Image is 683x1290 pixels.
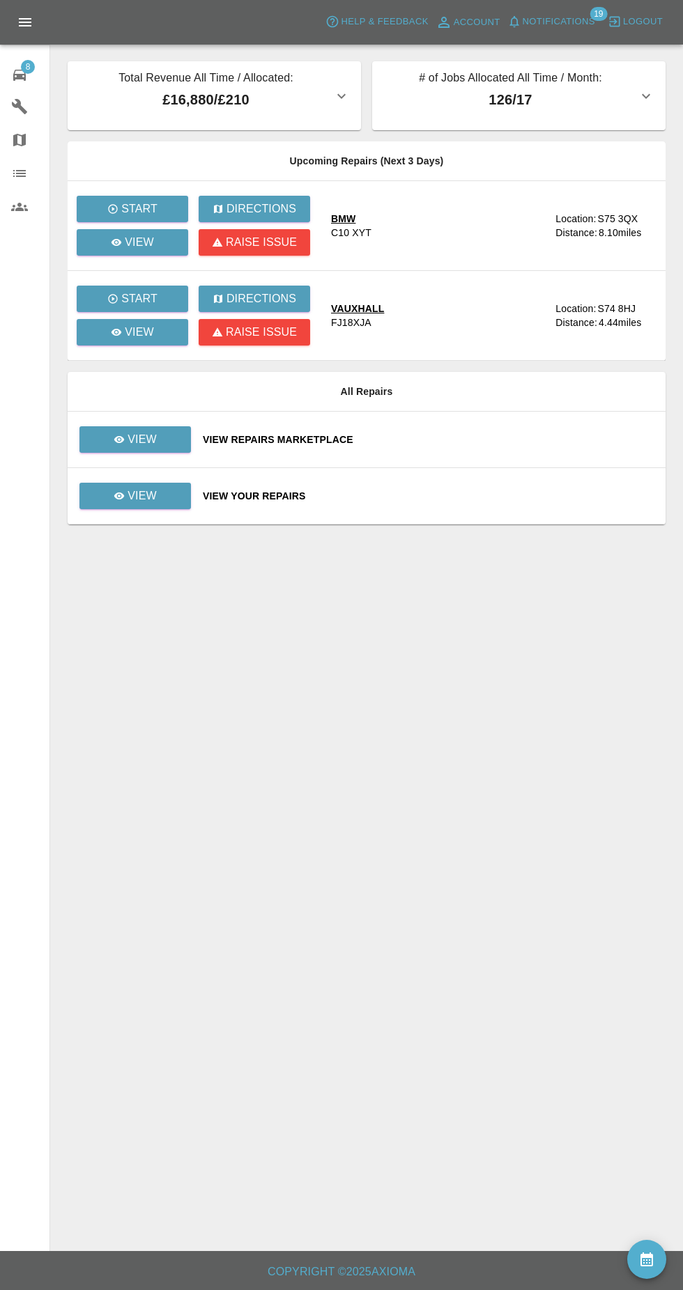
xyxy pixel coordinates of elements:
button: Raise issue [199,229,310,256]
p: Raise issue [226,234,297,251]
p: Raise issue [226,324,297,341]
p: View [128,431,157,448]
span: 19 [590,7,607,21]
div: S74 8HJ [597,302,636,316]
a: View [79,483,191,509]
p: View [128,488,157,504]
span: 8 [21,60,35,74]
a: View [79,490,192,501]
button: Help & Feedback [322,11,431,33]
th: All Repairs [68,372,666,412]
button: Total Revenue All Time / Allocated:£16,880/£210 [68,61,361,130]
h6: Copyright © 2025 Axioma [11,1262,672,1282]
div: C10 XYT [331,226,371,240]
p: £16,880 / £210 [79,89,333,110]
div: Location: [555,302,596,316]
button: Directions [199,196,310,222]
div: BMW [331,212,371,226]
a: View Your Repairs [203,489,654,503]
p: View [125,324,154,341]
p: # of Jobs Allocated All Time / Month: [383,70,638,89]
div: Distance: [555,226,597,240]
button: Directions [199,286,310,312]
div: VAUXHALL [331,302,384,316]
p: Directions [227,201,296,217]
a: VAUXHALLFJ18XJA [331,302,544,329]
span: Logout [623,14,663,30]
a: Location:S74 8HJDistance:4.44miles [555,302,654,329]
th: Upcoming Repairs (Next 3 Days) [68,141,666,181]
button: Start [77,286,188,312]
div: Location: [555,212,596,226]
a: BMWC10 XYT [331,212,544,240]
span: Help & Feedback [341,14,428,30]
p: Start [121,201,158,217]
p: View [125,234,154,251]
button: Open drawer [8,6,42,39]
span: Notifications [523,14,595,30]
button: Notifications [504,11,599,33]
a: View [77,319,188,345]
span: Account [454,15,500,31]
a: View [79,426,191,453]
p: Total Revenue All Time / Allocated: [79,70,333,89]
p: Directions [227,290,296,307]
div: Distance: [555,316,597,329]
button: availability [627,1240,666,1279]
a: View Repairs Marketplace [203,433,654,446]
div: 4.44 miles [599,316,654,329]
button: # of Jobs Allocated All Time / Month:126/17 [372,61,666,130]
a: Account [432,11,504,33]
p: 126 / 17 [383,89,638,110]
div: 8.10 miles [599,226,654,240]
button: Raise issue [199,319,310,345]
button: Start [77,196,188,222]
a: View [77,229,188,256]
p: Start [121,290,158,307]
button: Logout [604,11,666,33]
a: View [79,433,192,444]
div: S75 3QX [597,212,638,226]
a: Location:S75 3QXDistance:8.10miles [555,212,654,240]
div: FJ18XJA [331,316,371,329]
